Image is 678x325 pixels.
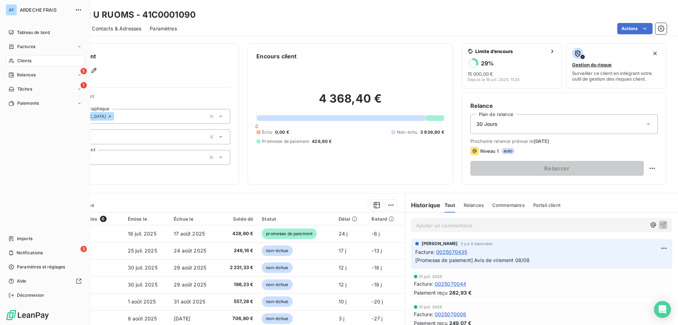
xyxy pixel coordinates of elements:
[462,43,562,88] button: Limite d’encours29%15 000,00 €Depuis le 18 juil. 2025, 11:24
[128,216,165,222] div: Émise le
[6,27,84,38] a: Tableau de bord
[262,216,330,222] div: Statut
[223,216,253,222] div: Solde dû
[128,315,157,321] span: 8 août 2025
[262,262,292,273] span: non-échue
[435,280,466,288] span: 0025070044
[17,29,50,36] span: Tableau de bord
[223,230,253,237] span: 428,60 €
[17,264,65,270] span: Paramètres et réglages
[114,113,120,120] input: Ajouter une valeur
[371,216,400,222] div: Retard
[534,138,549,144] span: [DATE]
[422,240,458,247] span: [PERSON_NAME]
[223,298,253,305] span: 557,28 €
[415,248,435,256] span: Facture :
[6,233,84,244] a: Imports
[6,69,84,81] a: 5Relances
[43,52,230,60] h6: Informations client
[17,278,26,284] span: Aide
[414,289,448,296] span: Paiement reçu
[371,298,383,304] span: -20 j
[262,129,272,135] span: Échu
[81,68,87,74] span: 5
[17,292,44,298] span: Déconnexion
[419,274,442,279] span: 31 juil. 2025
[470,161,644,176] button: Relancer
[572,70,661,82] span: Surveiller ce client en intégrant votre outil de gestion des risques client.
[397,129,417,135] span: Non-échu
[461,242,493,246] span: il y a 0 secondes
[339,265,347,271] span: 12 j
[17,100,39,106] span: Paiements
[468,71,493,77] span: 15 000,00 €
[414,311,433,318] span: Facture :
[339,248,346,254] span: 17 j
[6,83,84,95] a: 1Tâches
[174,315,190,321] span: [DATE]
[81,82,87,88] span: 1
[475,48,547,54] span: Limite d’encours
[371,231,380,237] span: -6 j
[371,282,382,288] span: -18 j
[92,25,141,32] span: Contacts & Adresses
[566,43,667,88] button: Gestion du risqueSurveiller ce client en intégrant votre outil de gestion des risques client.
[481,60,494,67] h6: 29 %
[223,315,253,322] span: 706,80 €
[533,202,560,208] span: Portail client
[17,43,35,50] span: Factures
[492,202,525,208] span: Commentaires
[174,298,205,304] span: 31 août 2025
[6,275,84,287] a: Aide
[174,231,205,237] span: 17 août 2025
[62,8,196,21] h3: SUPER U RUOMS - 41C0001090
[256,52,297,60] h6: Encours client
[256,92,444,113] h2: 4 368,40 €
[339,298,347,304] span: 10 j
[654,301,671,318] div: Open Intercom Messenger
[6,309,49,321] img: Logo LeanPay
[262,296,292,307] span: non-échue
[174,282,206,288] span: 29 août 2025
[81,246,87,252] span: 3
[6,261,84,273] a: Paramètres et réglages
[371,265,382,271] span: -18 j
[405,201,441,209] h6: Historique
[371,315,382,321] span: -27 j
[128,265,157,271] span: 30 juil. 2025
[339,216,363,222] div: Délai
[128,282,157,288] span: 30 juil. 2025
[312,138,332,145] span: 428,60 €
[501,148,515,154] span: auto
[17,86,32,92] span: Tâches
[464,202,484,208] span: Relances
[6,98,84,109] a: Paiements
[470,101,658,110] h6: Relance
[436,248,468,256] span: 0025070435
[339,231,348,237] span: 24 j
[17,72,36,78] span: Relances
[150,25,177,32] span: Paramètres
[6,41,84,52] a: Factures
[20,7,71,13] span: ARDECHE FRAIS
[262,245,292,256] span: non-échue
[262,279,292,290] span: non-échue
[470,138,658,144] span: Prochaine relance prévue le
[468,77,519,82] span: Depuis le 18 juil. 2025, 11:24
[57,93,230,103] span: Propriétés Client
[17,236,32,242] span: Imports
[6,4,17,16] div: AF
[415,257,530,263] span: [Promesse de paiement] Avis de virement 08/08
[174,216,215,222] div: Échue le
[435,311,466,318] span: 0025070008
[449,289,472,296] span: 282,93 €
[339,282,347,288] span: 12 j
[174,265,206,271] span: 29 août 2025
[419,305,442,309] span: 31 juil. 2025
[255,123,258,129] span: 0
[17,58,31,64] span: Clients
[262,313,292,324] span: non-échue
[371,248,382,254] span: -13 j
[223,264,253,271] span: 2 231,33 €
[420,129,444,135] span: 3 939,80 €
